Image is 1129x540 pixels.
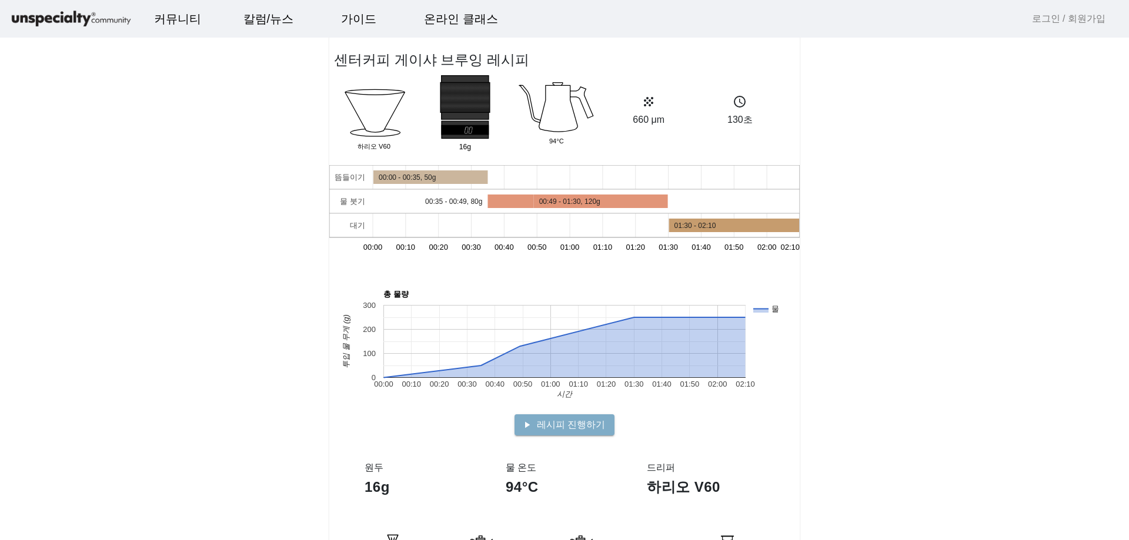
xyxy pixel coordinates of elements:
[733,95,747,109] mat-icon: schedule
[652,380,672,388] text: 01:40
[593,243,613,251] text: 01:10
[402,380,422,388] text: 00:10
[659,243,678,251] text: 01:30
[757,243,777,251] text: 02:00
[182,390,196,400] span: 설정
[610,113,687,127] p: 660 μm
[379,173,436,181] text: 00:00 - 00:35, 50g
[78,373,152,402] a: 대화
[350,221,365,230] text: 대기
[506,462,623,473] h3: 물 온도
[569,380,588,388] text: 01:10
[624,380,644,388] text: 01:30
[506,478,623,496] h1: 94°C
[332,3,386,35] a: 가이드
[674,221,716,229] text: 01:30 - 02:10
[108,391,122,400] span: 대화
[459,143,471,151] tspan: 16g
[363,301,376,310] text: 300
[415,3,507,35] a: 온라인 클래스
[145,3,211,35] a: 커뮤니티
[365,462,482,473] h3: 원두
[342,314,350,368] text: 투입 물 무게 (g)
[430,380,449,388] text: 00:20
[340,197,365,206] text: 물 붓기
[358,143,390,150] tspan: 하리오 V60
[429,243,448,251] text: 00:20
[495,243,514,251] text: 00:40
[37,390,44,400] span: 홈
[9,9,133,29] img: logo
[557,390,573,398] text: 시간
[334,49,529,71] h2: 센터커피 게이샤 브루잉 레시피
[363,325,376,334] text: 200
[329,283,800,400] svg: A chart.
[560,243,580,251] text: 01:00
[462,243,481,251] text: 00:30
[692,243,711,251] text: 01:40
[527,243,547,251] text: 00:50
[708,380,727,388] text: 02:00
[335,173,365,182] text: 뜸들이기
[152,373,226,402] a: 설정
[537,418,605,432] span: 레시피 진행하기
[515,414,614,435] button: 레시피 진행하기
[642,95,656,109] mat-icon: grain
[4,373,78,402] a: 홈
[626,243,645,251] text: 01:20
[363,243,383,251] text: 00:00
[597,380,616,388] text: 01:20
[702,113,779,127] p: 130초
[329,165,800,283] svg: A chart.
[365,478,482,496] h1: 16g
[541,380,560,388] text: 01:00
[647,462,764,473] h3: 드리퍼
[485,380,505,388] text: 00:40
[513,380,533,388] text: 00:50
[425,197,482,205] text: 00:35 - 00:49, 80g
[363,349,376,358] text: 100
[771,304,779,313] text: 물
[736,380,755,388] text: 02:10
[457,380,477,388] text: 00:30
[680,380,700,388] text: 01:50
[374,380,393,388] text: 00:00
[396,243,416,251] text: 00:10
[1032,12,1105,26] a: 로그인 / 회원가입
[780,243,800,251] text: 02:10
[234,3,303,35] a: 칼럼/뉴스
[539,197,600,205] text: 00:49 - 01:30, 120g
[383,289,409,298] text: 총 물량
[724,243,744,251] text: 01:50
[372,373,376,382] text: 0
[647,478,764,496] h1: 하리오 V60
